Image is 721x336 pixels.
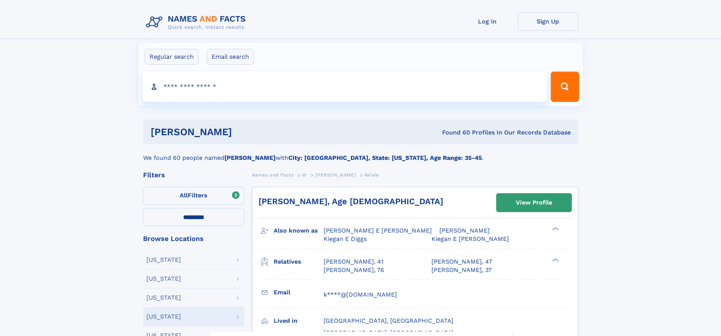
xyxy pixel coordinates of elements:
b: [PERSON_NAME] [224,154,276,161]
div: [US_STATE] [146,295,181,301]
a: W [302,170,307,180]
span: Kiegan E Diggs [324,235,367,242]
span: [PERSON_NAME] [439,227,490,234]
h3: Also known as [274,224,324,237]
a: View Profile [497,194,572,212]
div: ❯ [550,257,559,262]
a: [PERSON_NAME], Age [DEMOGRAPHIC_DATA] [259,197,443,206]
a: [PERSON_NAME], 76 [324,266,384,274]
div: We found 60 people named with . [143,144,578,163]
span: Kiegan E [PERSON_NAME] [431,235,509,242]
div: View Profile [516,194,552,211]
a: [PERSON_NAME], 41 [324,258,383,266]
a: Log In [457,12,518,31]
span: [PERSON_NAME] [315,172,356,178]
label: Filters [143,187,244,205]
label: Regular search [145,49,199,65]
a: [PERSON_NAME], 37 [431,266,492,274]
a: [PERSON_NAME] [315,170,356,180]
span: [GEOGRAPHIC_DATA], [GEOGRAPHIC_DATA] [324,317,453,324]
img: Logo Names and Facts [143,12,252,33]
a: Sign Up [518,12,578,31]
h3: Relatives [274,255,324,268]
h3: Lived in [274,314,324,327]
h1: [PERSON_NAME] [151,127,337,137]
button: Search Button [551,72,579,102]
a: [PERSON_NAME], 47 [431,258,492,266]
div: [US_STATE] [146,276,181,282]
span: W [302,172,307,178]
div: Filters [143,172,244,178]
span: Kelsie [364,172,379,178]
div: Browse Locations [143,235,244,242]
label: Email search [207,49,254,65]
div: [US_STATE] [146,314,181,320]
a: Names and Facts [252,170,294,180]
h3: Email [274,286,324,299]
span: [PERSON_NAME] E [PERSON_NAME] [324,227,432,234]
div: ❯ [550,227,559,231]
div: Found 60 Profiles In Our Records Database [337,128,571,137]
span: All [180,192,188,199]
input: search input [142,72,548,102]
div: [US_STATE] [146,257,181,263]
b: City: [GEOGRAPHIC_DATA], State: [US_STATE], Age Range: 35-45 [288,154,482,161]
